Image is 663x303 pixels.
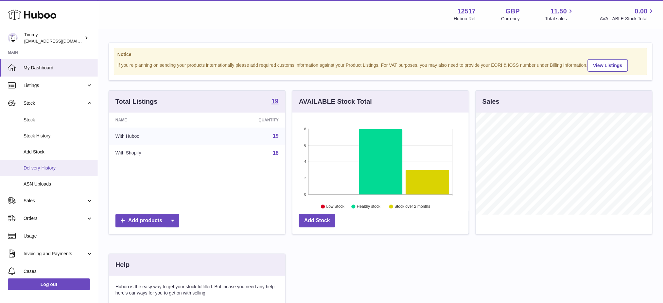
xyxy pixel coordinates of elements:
a: 11.50 Total sales [545,7,574,22]
a: 19 [271,98,279,106]
div: If you're planning on sending your products internationally please add required customs informati... [117,58,644,72]
a: Add products [115,214,179,227]
strong: 19 [271,98,279,104]
span: Delivery History [24,165,93,171]
span: [EMAIL_ADDRESS][DOMAIN_NAME] [24,38,96,44]
span: Orders [24,215,86,222]
td: With Shopify [109,145,204,162]
a: 18 [273,150,279,156]
strong: 12517 [458,7,476,16]
img: internalAdmin-12517@internal.huboo.com [8,33,18,43]
div: Huboo Ref [454,16,476,22]
p: Huboo is the easy way to get your stock fulfilled. But incase you need any help here's our ways f... [115,284,279,296]
span: Stock [24,100,86,106]
span: Stock [24,117,93,123]
h3: Sales [482,97,499,106]
span: 11.50 [550,7,567,16]
text: Low Stock [326,205,345,209]
a: Log out [8,278,90,290]
h3: Help [115,260,130,269]
span: Total sales [545,16,574,22]
text: 8 [304,127,306,131]
span: Add Stock [24,149,93,155]
a: 19 [273,133,279,139]
strong: Notice [117,51,644,58]
span: Invoicing and Payments [24,251,86,257]
text: 4 [304,160,306,164]
th: Name [109,113,204,128]
th: Quantity [204,113,285,128]
span: My Dashboard [24,65,93,71]
strong: GBP [506,7,520,16]
text: 0 [304,192,306,196]
span: Sales [24,198,86,204]
h3: AVAILABLE Stock Total [299,97,372,106]
div: Timmy [24,32,83,44]
td: With Huboo [109,128,204,145]
span: AVAILABLE Stock Total [600,16,655,22]
a: 0.00 AVAILABLE Stock Total [600,7,655,22]
span: Usage [24,233,93,239]
text: 2 [304,176,306,180]
span: Listings [24,82,86,89]
div: Currency [501,16,520,22]
text: 6 [304,143,306,147]
span: ASN Uploads [24,181,93,187]
text: Healthy stock [357,205,381,209]
a: View Listings [588,59,628,72]
span: Stock History [24,133,93,139]
h3: Total Listings [115,97,158,106]
span: Cases [24,268,93,275]
text: Stock over 2 months [394,205,430,209]
span: 0.00 [635,7,648,16]
a: Add Stock [299,214,335,227]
